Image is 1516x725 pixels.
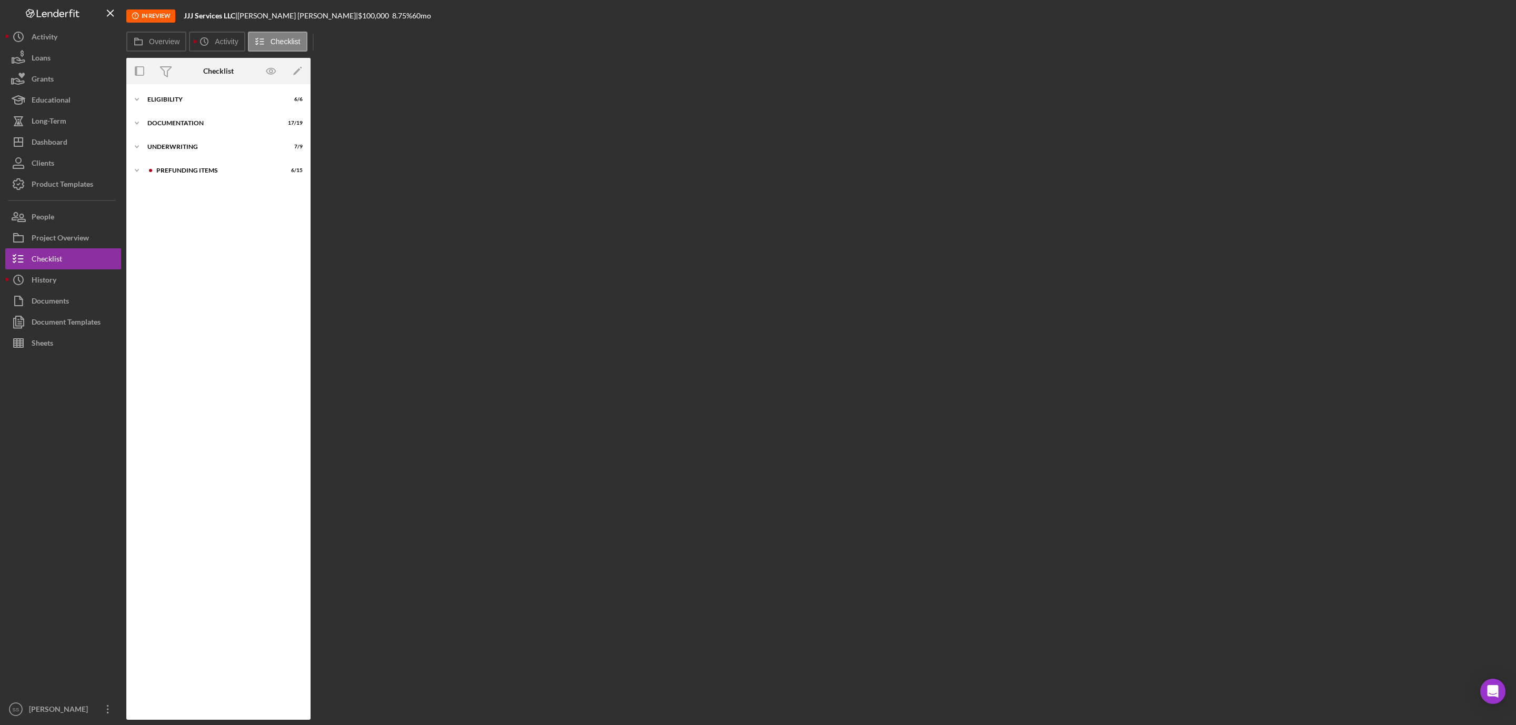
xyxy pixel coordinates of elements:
[5,110,121,132] button: Long-Term
[203,67,234,75] div: Checklist
[1480,679,1505,704] div: Open Intercom Messenger
[5,269,121,290] button: History
[5,68,121,89] button: Grants
[5,248,121,269] button: Checklist
[284,120,303,126] div: 17 / 19
[126,32,186,52] button: Overview
[5,290,121,311] button: Documents
[5,174,121,195] button: Product Templates
[271,37,301,46] label: Checklist
[147,96,276,103] div: Eligibility
[32,206,54,230] div: People
[5,311,121,333] button: Document Templates
[156,167,276,174] div: Prefunding Items
[32,132,67,155] div: Dashboard
[284,96,303,103] div: 6 / 6
[147,144,276,150] div: Underwriting
[32,333,53,356] div: Sheets
[5,206,121,227] button: People
[284,144,303,150] div: 7 / 9
[126,9,175,23] div: This stage is no longer available as part of the standard workflow for Small Business Community L...
[5,333,121,354] button: Sheets
[392,12,412,20] div: 8.75 %
[149,37,179,46] label: Overview
[5,132,121,153] button: Dashboard
[358,12,392,20] div: $100,000
[412,12,431,20] div: 60 mo
[32,311,101,335] div: Document Templates
[126,9,175,23] div: In Review
[32,174,93,197] div: Product Templates
[32,110,66,134] div: Long-Term
[32,269,56,293] div: History
[5,699,121,720] button: SS[PERSON_NAME]
[184,12,237,20] div: |
[215,37,238,46] label: Activity
[284,167,303,174] div: 6 / 15
[5,47,121,68] button: Loans
[5,26,121,47] button: Activity
[32,290,69,314] div: Documents
[13,707,19,712] text: SS
[32,68,54,92] div: Grants
[5,153,121,174] button: Clients
[248,32,307,52] button: Checklist
[26,699,95,722] div: [PERSON_NAME]
[184,11,235,20] b: JJJ Services LLC
[32,248,62,272] div: Checklist
[32,26,57,50] div: Activity
[237,12,358,20] div: [PERSON_NAME] [PERSON_NAME] |
[147,120,276,126] div: Documentation
[189,32,245,52] button: Activity
[32,89,71,113] div: Educational
[5,89,121,110] button: Educational
[32,47,51,71] div: Loans
[32,153,54,176] div: Clients
[5,227,121,248] button: Project Overview
[32,227,89,251] div: Project Overview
